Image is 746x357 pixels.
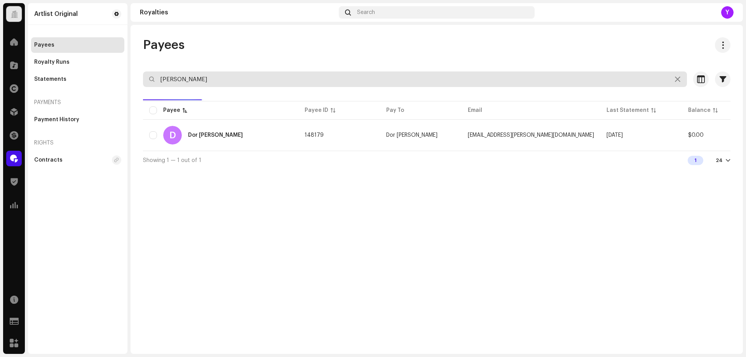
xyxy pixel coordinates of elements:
[31,93,124,112] re-a-nav-header: Payments
[31,112,124,127] re-m-nav-item: Payment History
[688,106,711,114] div: Balance
[688,132,704,138] span: $0.00
[607,106,649,114] div: Last Statement
[31,134,124,152] re-a-nav-header: Rights
[721,6,734,19] div: Y
[357,9,375,16] span: Search
[468,132,594,138] span: dor.reznik@gmail.com
[34,76,66,82] div: Statements
[140,9,336,16] div: Royalties
[143,37,185,53] span: Payees
[163,106,180,114] div: Payee
[34,42,54,48] div: Payees
[607,132,623,138] span: Jul 2025
[143,71,687,87] input: Search
[188,132,243,138] div: Dor Reznik
[34,59,70,65] div: Royalty Runs
[163,126,182,145] div: D
[716,157,723,164] div: 24
[34,117,79,123] div: Payment History
[31,152,124,168] re-m-nav-item: Contracts
[34,11,78,17] div: Artlist Original
[143,158,201,163] span: Showing 1 — 1 out of 1
[31,54,124,70] re-m-nav-item: Royalty Runs
[688,156,703,165] div: 1
[386,132,437,138] span: Dor Reznik
[31,71,124,87] re-m-nav-item: Statements
[34,157,63,163] div: Contracts
[31,37,124,53] re-m-nav-item: Payees
[305,132,324,138] span: 148179
[305,106,328,114] div: Payee ID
